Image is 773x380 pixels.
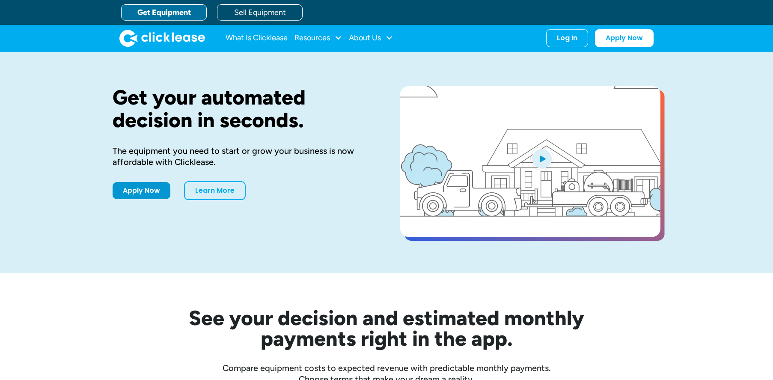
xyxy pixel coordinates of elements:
a: home [119,30,205,47]
div: Log In [557,34,577,42]
img: Clicklease logo [119,30,205,47]
div: The equipment you need to start or grow your business is now affordable with Clicklease. [113,145,373,168]
a: Learn More [184,181,246,200]
div: About Us [349,30,393,47]
a: Sell Equipment [217,4,303,21]
h1: Get your automated decision in seconds. [113,86,373,132]
h2: See your decision and estimated monthly payments right in the app. [147,308,626,349]
a: open lightbox [400,86,660,237]
div: Resources [294,30,342,47]
a: Get Equipment [121,4,207,21]
a: Apply Now [113,182,170,199]
a: What Is Clicklease [226,30,288,47]
a: Apply Now [595,29,654,47]
img: Blue play button logo on a light blue circular background [530,147,553,171]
